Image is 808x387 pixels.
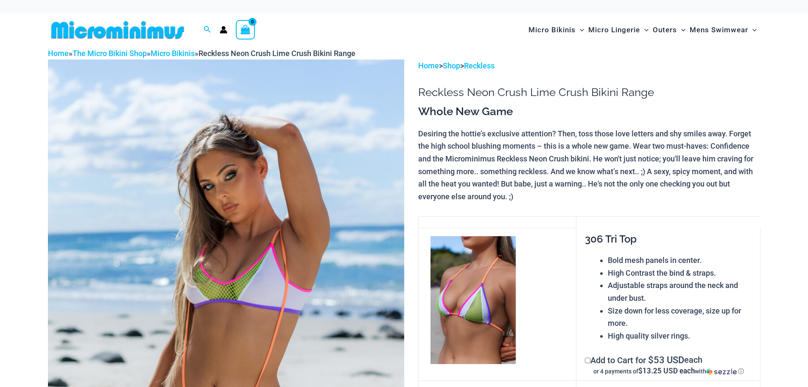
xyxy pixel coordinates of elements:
[608,305,752,330] li: Size down for less coverage, size up for more.
[418,105,760,119] h3: Whole New Game
[526,17,586,43] a: Micro BikinisMenu ToggleMenu Toggle
[706,368,737,376] img: Sezzle
[220,26,227,34] a: Account icon link
[585,233,637,245] span: 306 Tri Top
[586,17,651,43] a: Micro LingerieMenu ToggleMenu Toggle
[651,17,688,43] a: OutersMenu ToggleMenu Toggle
[236,20,255,40] a: View Shopping Cart, empty
[690,19,748,41] span: Mens Swimwear
[688,17,759,43] a: Mens SwimwearMenu ToggleMenu Toggle
[653,19,677,41] span: Outers
[418,127,760,203] p: Desiring the hottie’s exclusive attention? Then, toss those love letters and shy smiles away. For...
[151,49,195,58] a: Micro Bikinis
[585,367,752,376] div: or 4 payments of$13.25 USD eachwithSezzle Click to learn more about Sezzle
[648,354,684,367] span: 53 USD
[464,61,495,70] a: Reckless
[677,19,685,41] span: Menu Toggle
[648,355,654,365] span: $
[73,49,147,58] a: The Micro Bikini Shop
[443,61,460,70] a: Shop
[748,19,757,41] span: Menu Toggle
[48,49,355,58] span: » » »
[418,59,760,72] p: > >
[48,49,69,58] a: Home
[608,267,752,280] li: High Contrast the bind & straps.
[608,330,752,342] li: High quality silver rings.
[431,236,516,364] img: Reckless Neon Crush Lime Crush 306 Tri Top
[588,19,640,41] span: Micro Lingerie
[525,16,760,44] nav: Site Navigation
[640,19,649,41] span: Menu Toggle
[585,367,752,376] div: or 4 payments of with
[418,61,439,70] a: Home
[608,254,752,267] li: Bold mesh panels in center.
[48,20,187,40] img: MM SHOP LOGO FLAT
[576,19,584,41] span: Menu Toggle
[199,49,355,58] span: Reckless Neon Crush Lime Crush Bikini Range
[608,279,752,304] li: Adjustable straps around the neck and under bust.
[684,354,702,367] span: each
[418,86,760,99] h1: Reckless Neon Crush Lime Crush Bikini Range
[585,358,590,363] input: Add to Cart for$53 USD eachor 4 payments of$13.25 USD eachwithSezzle Click to learn more about Se...
[638,366,695,376] span: $13.25 USD each
[585,355,752,376] label: Add to Cart for
[204,25,211,35] a: Search icon link
[528,19,576,41] span: Micro Bikinis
